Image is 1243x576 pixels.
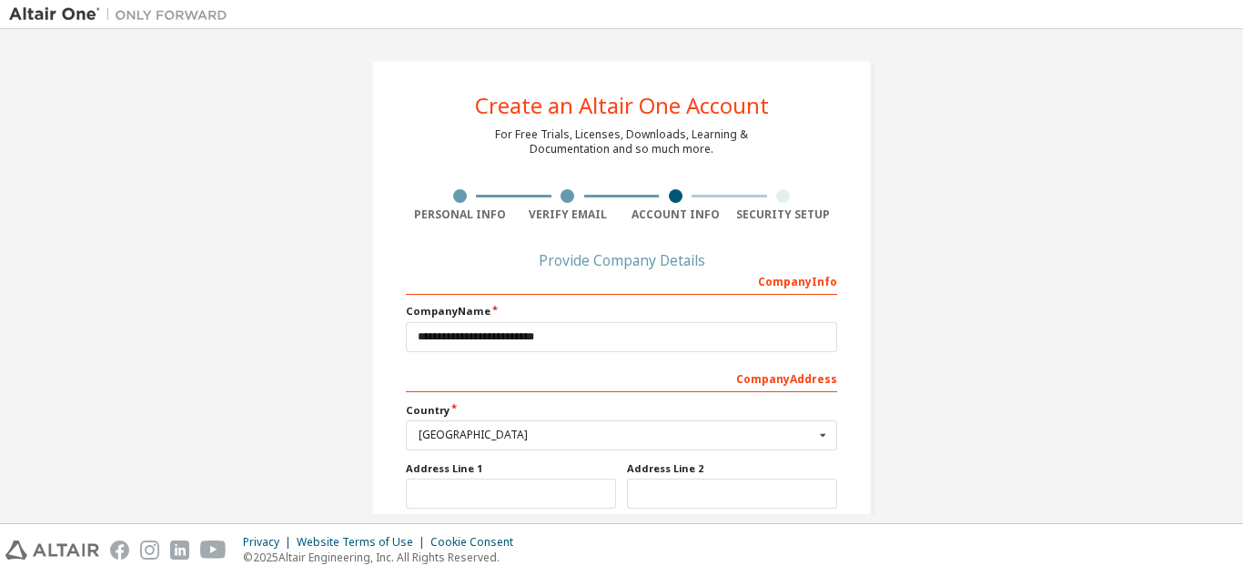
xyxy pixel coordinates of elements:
[406,403,837,418] label: Country
[406,207,514,222] div: Personal Info
[406,255,837,266] div: Provide Company Details
[495,127,748,157] div: For Free Trials, Licenses, Downloads, Learning & Documentation and so much more.
[406,304,837,318] label: Company Name
[627,461,837,476] label: Address Line 2
[475,95,769,116] div: Create an Altair One Account
[406,363,837,392] div: Company Address
[243,535,297,550] div: Privacy
[5,541,99,560] img: altair_logo.svg
[406,266,837,295] div: Company Info
[406,461,616,476] label: Address Line 1
[621,207,730,222] div: Account Info
[243,550,524,565] p: © 2025 Altair Engineering, Inc. All Rights Reserved.
[730,207,838,222] div: Security Setup
[514,207,622,222] div: Verify Email
[110,541,129,560] img: facebook.svg
[200,541,227,560] img: youtube.svg
[9,5,237,24] img: Altair One
[297,535,430,550] div: Website Terms of Use
[140,541,159,560] img: instagram.svg
[419,429,814,440] div: [GEOGRAPHIC_DATA]
[430,535,524,550] div: Cookie Consent
[170,541,189,560] img: linkedin.svg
